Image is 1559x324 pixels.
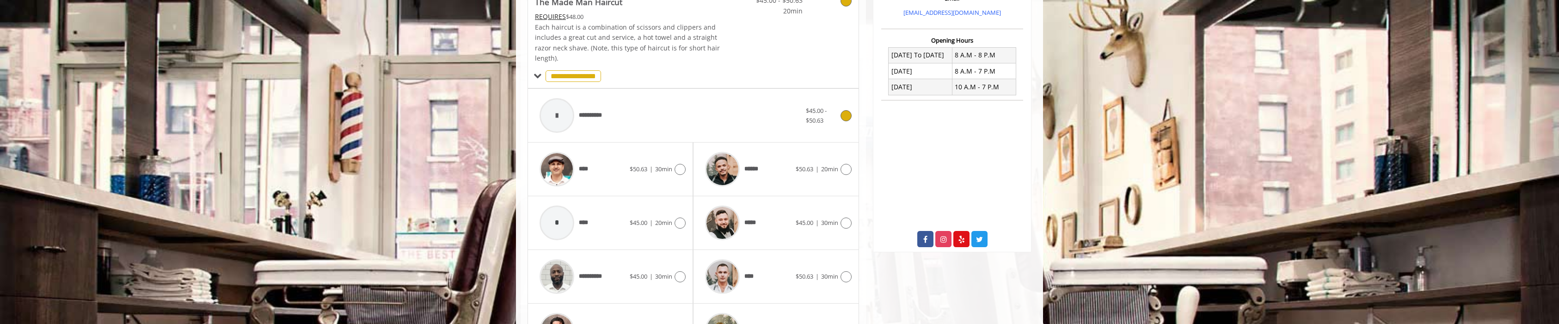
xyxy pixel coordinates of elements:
[816,272,819,280] span: |
[889,79,952,95] td: [DATE]
[903,8,1001,17] a: [EMAIL_ADDRESS][DOMAIN_NAME]
[821,218,838,227] span: 30min
[889,47,952,63] td: [DATE] To [DATE]
[630,165,647,173] span: $50.63
[796,218,813,227] span: $45.00
[806,106,827,125] span: $45.00 - $50.63
[630,218,647,227] span: $45.00
[650,165,653,173] span: |
[816,218,819,227] span: |
[535,12,566,21] span: This service needs some Advance to be paid before we block your appointment
[952,47,1016,63] td: 8 A.M - 8 P.M
[535,23,720,62] span: Each haircut is a combination of scissors and clippers and includes a great cut and service, a ho...
[881,37,1023,44] h3: Opening Hours
[650,218,653,227] span: |
[630,272,647,280] span: $45.00
[821,165,838,173] span: 20min
[655,218,672,227] span: 20min
[796,165,813,173] span: $50.63
[655,165,672,173] span: 30min
[816,165,819,173] span: |
[535,12,721,22] div: $48.00
[650,272,653,280] span: |
[748,6,803,16] span: 20min
[821,272,838,280] span: 30min
[796,272,813,280] span: $50.63
[889,63,952,79] td: [DATE]
[655,272,672,280] span: 30min
[952,79,1016,95] td: 10 A.M - 7 P.M
[952,63,1016,79] td: 8 A.M - 7 P.M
